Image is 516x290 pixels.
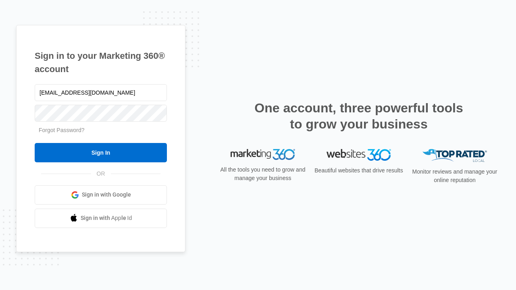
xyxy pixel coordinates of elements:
[218,166,308,182] p: All the tools you need to grow and manage your business
[314,166,404,175] p: Beautiful websites that drive results
[252,100,466,132] h2: One account, three powerful tools to grow your business
[35,143,167,162] input: Sign In
[35,49,167,76] h1: Sign in to your Marketing 360® account
[410,168,500,184] p: Monitor reviews and manage your online reputation
[35,185,167,205] a: Sign in with Google
[327,149,391,161] img: Websites 360
[422,149,487,162] img: Top Rated Local
[81,214,132,222] span: Sign in with Apple Id
[35,209,167,228] a: Sign in with Apple Id
[35,84,167,101] input: Email
[231,149,295,160] img: Marketing 360
[39,127,85,133] a: Forgot Password?
[91,170,111,178] span: OR
[82,191,131,199] span: Sign in with Google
